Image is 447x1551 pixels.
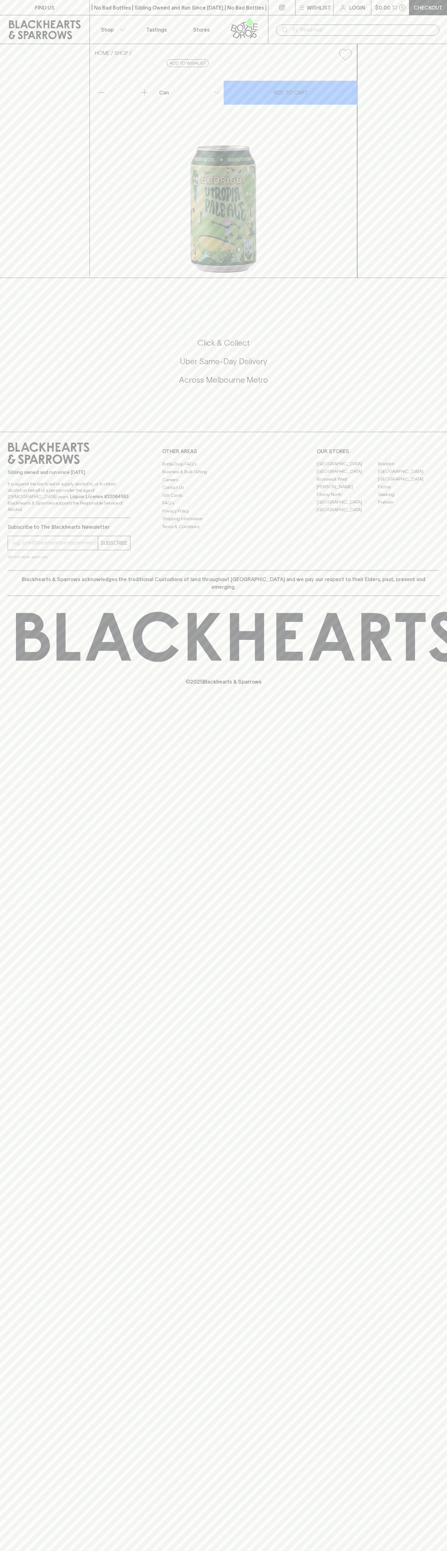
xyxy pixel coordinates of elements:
button: Add to wishlist [167,59,209,67]
p: Shop [101,26,114,34]
input: Try "Pinot noir" [291,25,434,35]
p: Subscribe to The Blackhearts Newsletter [8,523,130,531]
p: Blackhearts & Sparrows acknowledges the traditional Custodians of land throughout [GEOGRAPHIC_DAT... [12,575,435,591]
input: e.g. jane@blackheartsandsparrows.com.au [13,538,98,548]
strong: Liquor License #32064953 [70,494,129,499]
a: [GEOGRAPHIC_DATA] [317,468,378,476]
a: Braddon [378,460,439,468]
button: ADD TO CART [224,81,357,105]
p: OUR STORES [317,447,439,455]
a: Tastings [134,15,179,44]
a: [PERSON_NAME] [317,483,378,491]
a: Bottle Drop FAQ's [162,460,285,468]
div: Call to action block [8,312,439,419]
p: OTHER AREAS [162,447,285,455]
a: Prahran [378,498,439,506]
h5: Across Melbourne Metro [8,375,439,385]
p: FIND US [35,4,55,11]
p: ADD TO CART [274,89,308,96]
p: It is against the law to sell or supply alcohol to, or to obtain alcohol on behalf of a person un... [8,481,130,513]
p: 0 [401,6,404,9]
a: Business & Bulk Gifting [162,468,285,476]
button: Shop [90,15,135,44]
a: Stores [179,15,224,44]
button: SUBSCRIBE [98,536,130,550]
p: We will never spam you [8,554,130,560]
a: SHOP [114,50,128,56]
a: FAQ's [162,499,285,507]
p: Can [159,89,169,96]
p: Tastings [146,26,167,34]
a: [GEOGRAPHIC_DATA] [317,498,378,506]
p: SUBSCRIBE [101,539,127,547]
p: Login [349,4,365,11]
a: HOME [95,50,110,56]
h5: Click & Collect [8,338,439,348]
a: Terms & Conditions [162,523,285,530]
img: 43640.png [90,65,357,278]
a: [GEOGRAPHIC_DATA] [317,506,378,514]
a: Fitzroy North [317,491,378,498]
a: Fitzroy [378,483,439,491]
p: Sibling owned and run since [DATE] [8,469,130,476]
a: [GEOGRAPHIC_DATA] [317,460,378,468]
a: Contact Us [162,484,285,491]
p: Stores [193,26,210,34]
a: Privacy Policy [162,507,285,515]
a: Geelong [378,491,439,498]
a: Brunswick West [317,476,378,483]
a: Gift Cards [162,491,285,499]
p: Wishlist [307,4,331,11]
a: Shipping Information [162,515,285,523]
a: [GEOGRAPHIC_DATA] [378,468,439,476]
a: [GEOGRAPHIC_DATA] [378,476,439,483]
a: Careers [162,476,285,483]
h5: Uber Same-Day Delivery [8,356,439,367]
button: Add to wishlist [337,47,354,63]
div: Can [157,86,223,99]
p: $0.00 [375,4,390,11]
p: Checkout [414,4,443,11]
